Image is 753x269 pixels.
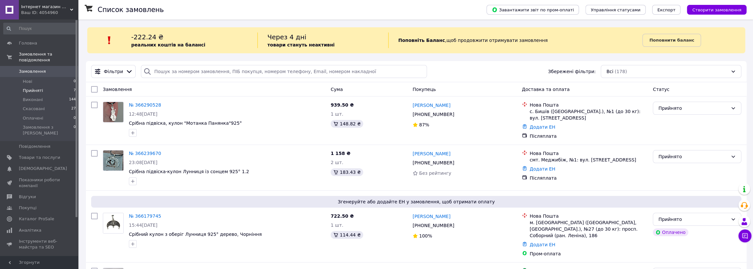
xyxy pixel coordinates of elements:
[129,102,161,108] a: № 366290528
[419,233,432,238] span: 100%
[615,69,627,74] span: (178)
[23,106,45,112] span: Скасовані
[131,42,205,47] b: реальних коштів на балансі
[131,33,163,41] span: -222.24 ₴
[104,35,114,45] img: :exclamation:
[530,166,555,172] a: Додати ЕН
[19,255,60,267] span: Управління сайтом
[658,153,728,160] div: Прийнято
[23,79,32,84] span: Нові
[530,213,648,219] div: Нова Пошта
[129,121,242,126] a: Cрібна підвіска, кулон "Мотанка Панянка"925°
[331,120,363,128] div: 148.82 ₴
[331,231,363,239] div: 114.44 ₴
[104,68,123,75] span: Фільтри
[331,213,354,219] span: 722.50 ₴
[331,223,343,228] span: 1 шт.
[657,7,676,12] span: Експорт
[492,7,574,13] span: Завантажити звіт по пром-оплаті
[3,23,76,34] input: Пошук
[331,111,343,117] span: 1 шт.
[19,238,60,250] span: Інструменти веб-майстра та SEO
[21,4,70,10] span: Інтернет магазин mars leather
[530,250,648,257] div: Пром-оплата
[74,79,76,84] span: 0
[530,219,648,239] div: м. [GEOGRAPHIC_DATA] ([GEOGRAPHIC_DATA], [GEOGRAPHIC_DATA].), №27 (до 30 кг): просп. Соборний (ра...
[129,169,249,174] a: Срібна підвіска-кулон Лунниця із сонцем 925° 1.2
[606,68,613,75] span: Всі
[658,105,728,112] div: Прийнято
[486,5,579,15] button: Завантажити звіт по пром-оплаті
[419,122,429,127] span: 87%
[74,115,76,121] span: 0
[267,42,335,47] b: товари стануть неактивні
[19,144,50,149] span: Повідомлення
[530,108,648,121] div: с. Бишів ([GEOGRAPHIC_DATA].), №1 (до 30 кг): вул. [STREET_ADDRESS]
[21,10,78,16] div: Ваш ID: 4054960
[413,213,450,220] a: [PERSON_NAME]
[653,87,669,92] span: Статус
[642,34,701,47] a: Поповнити баланс
[129,151,161,156] a: № 366239670
[658,216,728,223] div: Прийнято
[74,124,76,136] span: 0
[530,242,555,247] a: Додати ЕН
[19,40,37,46] span: Головна
[411,221,456,230] div: [PHONE_NUMBER]
[413,150,450,157] a: [PERSON_NAME]
[69,97,76,103] span: 144
[129,160,157,165] span: 23:08[DATE]
[129,232,262,237] a: Срібний кулон з оберіг Лунниця 925° дерево, Чорніння
[103,213,124,234] a: Фото товару
[692,7,741,12] span: Створити замовлення
[19,194,36,200] span: Відгуки
[129,111,157,117] span: 12:48[DATE]
[530,124,555,130] a: Додати ЕН
[738,229,751,242] button: Чат з покупцем
[141,65,427,78] input: Пошук за номером замовлення, ПІБ покупця, номером телефону, Email, номером накладної
[649,38,694,43] b: Поповнити баланс
[585,5,646,15] button: Управління статусами
[548,68,596,75] span: Збережені фільтри:
[267,33,307,41] span: Через 4 дні
[19,216,54,222] span: Каталог ProSale
[103,150,124,171] a: Фото товару
[19,177,60,189] span: Показники роботи компанії
[413,102,450,109] a: [PERSON_NAME]
[103,102,123,122] img: Фото товару
[23,124,74,136] span: Замовлення з [PERSON_NAME]
[680,7,746,12] a: Створити замовлення
[419,171,451,176] span: Без рейтингу
[129,213,161,219] a: № 366179745
[388,32,643,48] div: , щоб продовжити отримувати замовлення
[413,87,436,92] span: Покупець
[19,227,41,233] span: Аналітика
[522,87,570,92] span: Доставка та оплата
[23,97,43,103] span: Виконані
[411,110,456,119] div: [PHONE_NUMBER]
[591,7,640,12] span: Управління статусами
[103,102,124,122] a: Фото товару
[530,133,648,139] div: Післяплата
[687,5,746,15] button: Створити замовлення
[98,6,164,14] h1: Список замовлень
[94,199,739,205] span: Згенеруйте або додайте ЕН у замовлення, щоб отримати оплату
[19,69,46,74] span: Замовлення
[331,102,354,108] span: 939.50 ₴
[530,102,648,108] div: Нова Пошта
[530,150,648,157] div: Нова Пошта
[19,205,36,211] span: Покупці
[103,213,123,233] img: Фото товару
[19,155,60,160] span: Товари та послуги
[398,38,445,43] b: Поповніть Баланс
[653,228,688,236] div: Оплачено
[103,150,123,171] img: Фото товару
[411,158,456,167] div: [PHONE_NUMBER]
[19,166,67,172] span: [DEMOGRAPHIC_DATA]
[19,51,78,63] span: Замовлення та повідомлення
[71,106,76,112] span: 27
[331,160,343,165] span: 2 шт.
